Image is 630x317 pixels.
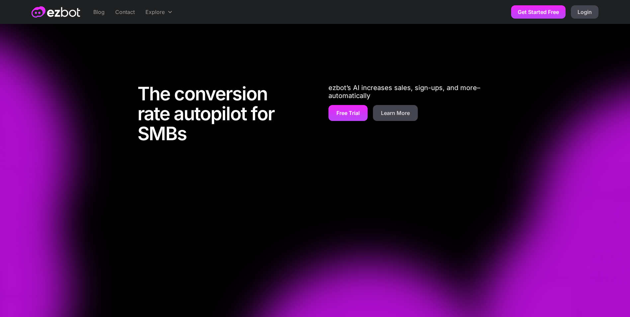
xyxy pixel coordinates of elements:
[373,105,418,121] a: Learn More
[137,84,302,147] h1: The conversion rate autopilot for SMBs
[511,5,566,19] a: Get Started Free
[328,84,493,100] p: ezbot’s AI increases sales, sign-ups, and more–automatically
[328,105,368,121] a: Free Trial
[571,5,598,19] a: Login
[145,8,165,16] div: Explore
